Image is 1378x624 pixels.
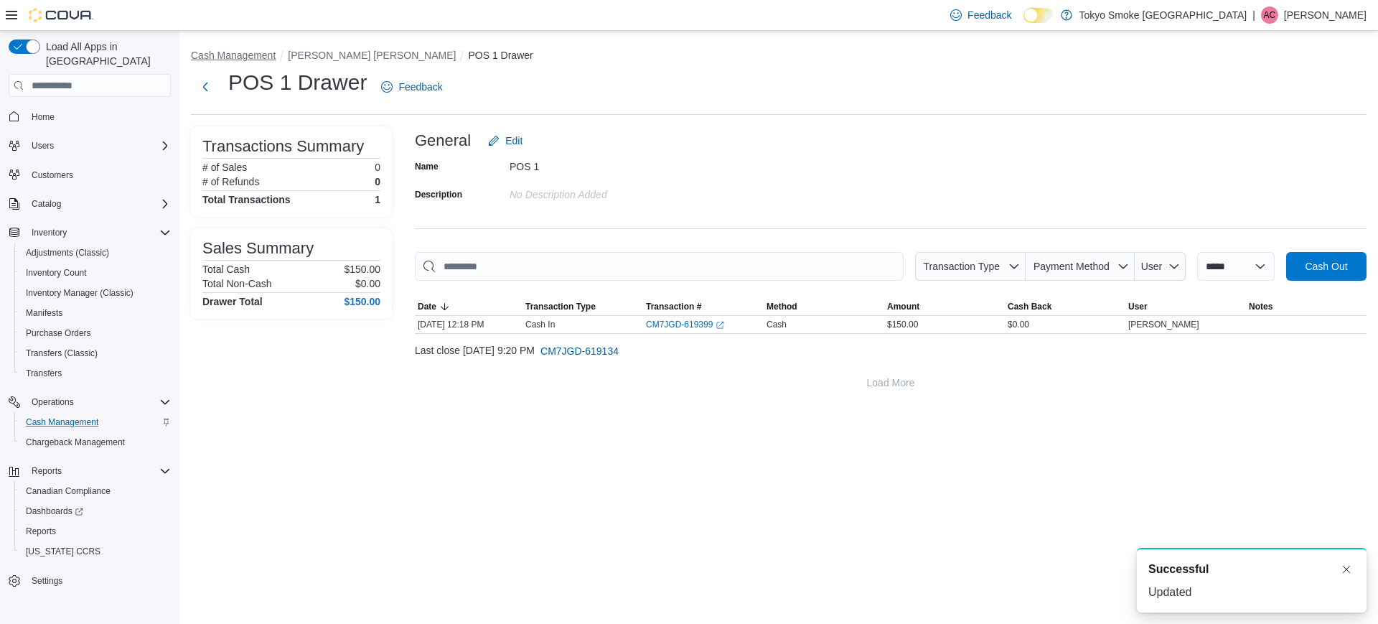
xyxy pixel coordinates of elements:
[415,189,462,200] label: Description
[1026,252,1135,281] button: Payment Method
[20,345,103,362] a: Transfers (Classic)
[32,169,73,181] span: Customers
[1141,261,1163,272] span: User
[525,319,555,330] p: Cash In
[1286,252,1367,281] button: Cash Out
[1249,301,1272,312] span: Notes
[26,572,68,590] a: Settings
[26,287,133,299] span: Inventory Manager (Classic)
[26,462,67,480] button: Reports
[20,523,171,540] span: Reports
[1135,252,1186,281] button: User
[20,304,171,322] span: Manifests
[20,365,171,382] span: Transfers
[375,73,448,101] a: Feedback
[26,368,62,379] span: Transfers
[1284,6,1367,24] p: [PERSON_NAME]
[20,483,171,500] span: Canadian Compliance
[355,278,380,289] p: $0.00
[26,108,60,126] a: Home
[3,461,177,481] button: Reports
[716,321,724,330] svg: External link
[288,50,456,61] button: [PERSON_NAME] [PERSON_NAME]
[1023,8,1054,23] input: Dark Mode
[887,301,919,312] span: Amount
[191,73,220,101] button: Next
[415,161,439,172] label: Name
[20,345,171,362] span: Transfers (Classic)
[26,416,98,428] span: Cash Management
[415,368,1367,397] button: Load More
[26,137,171,154] span: Users
[1033,261,1110,272] span: Payment Method
[3,164,177,185] button: Customers
[1261,6,1278,24] div: Alex Collier
[20,414,104,431] a: Cash Management
[14,243,177,263] button: Adjustments (Classic)
[20,543,171,560] span: Washington CCRS
[20,304,68,322] a: Manifests
[415,316,522,333] div: [DATE] 12:18 PM
[32,198,61,210] span: Catalog
[415,337,1367,365] div: Last close [DATE] 9:20 PM
[14,412,177,432] button: Cash Management
[26,195,67,213] button: Catalog
[3,223,177,243] button: Inventory
[20,414,171,431] span: Cash Management
[202,240,314,257] h3: Sales Summary
[915,252,1026,281] button: Transaction Type
[1246,298,1367,315] button: Notes
[1128,319,1199,330] span: [PERSON_NAME]
[202,264,250,275] h6: Total Cash
[26,167,79,184] a: Customers
[1005,298,1125,315] button: Cash Back
[14,343,177,363] button: Transfers (Classic)
[525,301,596,312] span: Transaction Type
[20,434,131,451] a: Chargeback Management
[20,264,171,281] span: Inventory Count
[1305,259,1347,274] span: Cash Out
[646,319,724,330] a: CM7JGD-619399External link
[482,126,528,155] button: Edit
[3,392,177,412] button: Operations
[26,462,171,480] span: Reports
[535,337,624,365] button: CM7JGD-619134
[1008,301,1051,312] span: Cash Back
[1148,584,1355,601] div: Updated
[26,166,171,184] span: Customers
[26,506,83,517] span: Dashboards
[26,247,109,259] span: Adjustments (Classic)
[26,195,171,213] span: Catalog
[375,162,380,173] p: 0
[20,325,171,342] span: Purchase Orders
[1148,561,1355,578] div: Notification
[26,394,171,411] span: Operations
[14,363,177,383] button: Transfers
[1128,301,1148,312] span: User
[1125,298,1246,315] button: User
[14,432,177,452] button: Chargeback Management
[14,481,177,501] button: Canadian Compliance
[884,298,1005,315] button: Amount
[3,570,177,591] button: Settings
[32,465,62,477] span: Reports
[14,323,177,343] button: Purchase Orders
[20,264,93,281] a: Inventory Count
[505,134,522,148] span: Edit
[522,298,643,315] button: Transaction Type
[26,224,72,241] button: Inventory
[767,319,787,330] span: Cash
[32,396,74,408] span: Operations
[26,224,171,241] span: Inventory
[202,194,291,205] h4: Total Transactions
[20,325,97,342] a: Purchase Orders
[32,227,67,238] span: Inventory
[20,503,171,520] span: Dashboards
[26,437,125,448] span: Chargeback Management
[418,301,436,312] span: Date
[202,296,263,307] h4: Drawer Total
[26,107,171,125] span: Home
[1005,316,1125,333] div: $0.00
[26,572,171,590] span: Settings
[32,111,55,123] span: Home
